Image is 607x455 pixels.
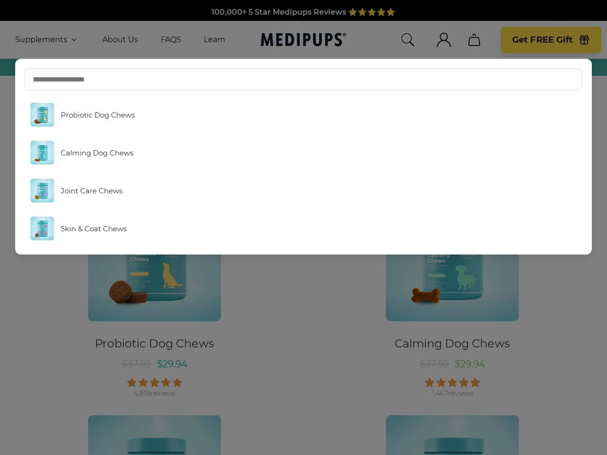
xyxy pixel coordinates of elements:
img: Probiotic Dog Chews [30,103,54,127]
a: Joint Care Chews [25,174,582,207]
span: Skin & Coat Chews [61,224,127,233]
a: Probiotic Dog Chews [25,98,582,131]
img: Joint Care Chews [30,179,54,202]
img: Skin & Coat Chews [30,217,54,240]
a: Skin & Coat Chews [25,212,582,245]
span: Probiotic Dog Chews [61,110,135,119]
span: Calming Dog Chews [61,148,133,157]
a: Calming Dog Chews [25,136,582,169]
span: Joint Care Chews [61,186,122,195]
img: Calming Dog Chews [30,141,54,164]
